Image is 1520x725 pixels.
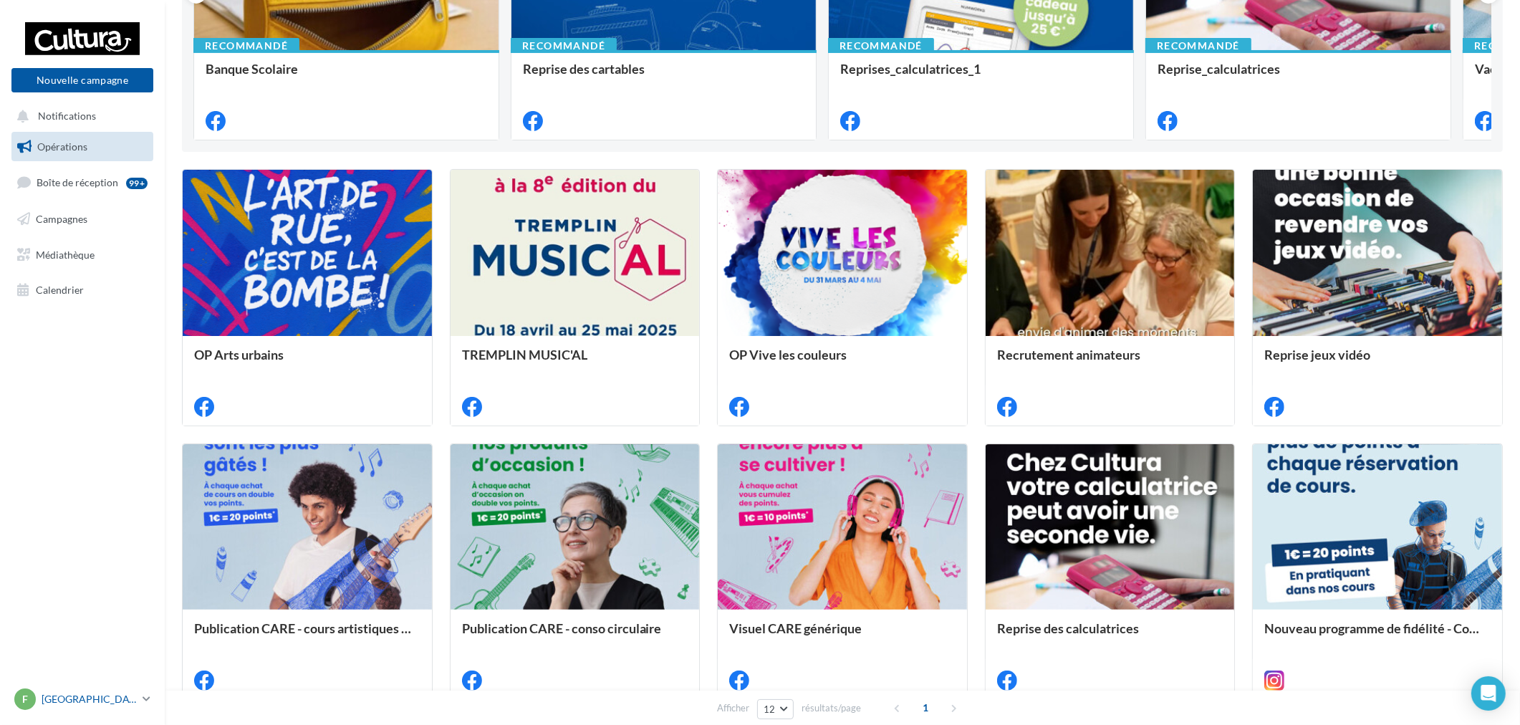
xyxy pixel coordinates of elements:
div: Recommandé [828,38,934,54]
div: Recommandé [1145,38,1251,54]
div: Visuel CARE générique [729,621,956,650]
div: Recrutement animateurs [997,347,1223,376]
a: Opérations [9,132,156,162]
div: TREMPLIN MUSIC'AL [462,347,688,376]
div: Reprise des calculatrices [997,621,1223,650]
span: Campagnes [36,213,87,225]
div: Publication CARE - conso circulaire [462,621,688,650]
div: Reprise_calculatrices [1158,62,1439,90]
p: [GEOGRAPHIC_DATA] [42,692,137,706]
button: 12 [757,699,794,719]
span: Médiathèque [36,248,95,260]
span: Notifications [38,110,96,123]
span: Afficher [717,701,749,715]
div: Recommandé [193,38,299,54]
div: Nouveau programme de fidélité - Cours [1264,621,1491,650]
div: Reprises_calculatrices_1 [840,62,1122,90]
div: 99+ [126,178,148,189]
span: Opérations [37,140,87,153]
a: F [GEOGRAPHIC_DATA] [11,686,153,713]
span: 12 [764,704,776,715]
div: Reprise des cartables [523,62,804,90]
div: Recommandé [511,38,617,54]
div: OP Vive les couleurs [729,347,956,376]
a: Campagnes [9,204,156,234]
div: Open Intercom Messenger [1471,676,1506,711]
span: résultats/page [802,701,861,715]
div: Banque Scolaire [206,62,487,90]
span: 1 [914,696,937,719]
span: Boîte de réception [37,176,118,188]
a: Boîte de réception99+ [9,167,156,198]
button: Nouvelle campagne [11,68,153,92]
a: Médiathèque [9,240,156,270]
div: Publication CARE - cours artistiques et musicaux [194,621,420,650]
span: Calendrier [36,284,84,296]
span: F [22,692,28,706]
div: Reprise jeux vidéo [1264,347,1491,376]
a: Calendrier [9,275,156,305]
div: OP Arts urbains [194,347,420,376]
